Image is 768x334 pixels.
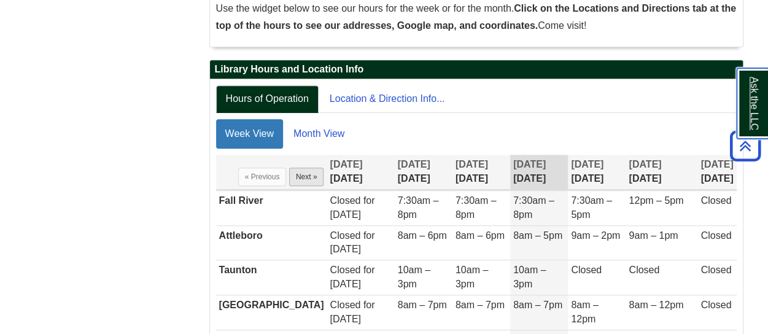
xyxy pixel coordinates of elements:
th: [DATE] [568,155,626,190]
span: 7:30am – 8pm [513,195,554,220]
span: [DATE] [700,159,733,169]
span: 8am – 7pm [398,300,447,310]
span: Closed [700,265,731,275]
span: Closed [330,265,360,275]
span: Closed [700,195,731,206]
th: [DATE] [395,155,452,190]
span: Closed [330,300,360,310]
span: [DATE] [571,159,603,169]
a: Month View [284,119,354,149]
span: 7:30am – 5pm [571,195,612,220]
span: 9am – 2pm [571,230,620,241]
span: for [DATE] [330,300,374,324]
th: [DATE] [626,155,697,190]
td: Attleboro [216,225,327,260]
span: [DATE] [456,159,488,169]
span: [DATE] [330,159,362,169]
span: Closed [700,230,731,241]
span: 8am – 12pm [571,300,598,324]
td: Fall River [216,190,327,225]
span: 8am – 6pm [456,230,505,241]
span: 8am – 6pm [398,230,447,241]
span: [DATE] [398,159,430,169]
span: 12pm – 5pm [629,195,683,206]
span: 9am – 1pm [629,230,678,241]
th: [DATE] [452,155,510,190]
a: Week View [216,119,283,149]
span: Closed [571,265,602,275]
span: for [DATE] [330,195,374,220]
td: Taunton [216,260,327,295]
h2: Library Hours and Location Info [210,60,743,79]
th: [DATE] [510,155,568,190]
span: 10am – 3pm [513,265,546,289]
td: [GEOGRAPHIC_DATA] [216,295,327,330]
span: 8am – 5pm [513,230,562,241]
span: Use the widget below to see our hours for the week or for the month. Come visit! [216,3,736,31]
span: Closed [330,230,360,241]
button: « Previous [238,168,287,186]
a: Location & Direction Info... [320,85,455,113]
span: 10am – 3pm [398,265,430,289]
span: Closed [700,300,731,310]
strong: Click on the Locations and Directions tab at the top of the hours to see our addresses, Google ma... [216,3,736,31]
a: Back to Top [726,138,765,154]
span: [DATE] [629,159,661,169]
span: 8am – 12pm [629,300,683,310]
span: 7:30am – 8pm [398,195,439,220]
span: Closed [629,265,659,275]
th: [DATE] [327,155,394,190]
span: Closed [330,195,360,206]
span: 7:30am – 8pm [456,195,497,220]
span: 8am – 7pm [513,300,562,310]
th: [DATE] [697,155,736,190]
span: 10am – 3pm [456,265,488,289]
span: [DATE] [513,159,546,169]
button: Next » [289,168,324,186]
span: 8am – 7pm [456,300,505,310]
a: Hours of Operation [216,85,319,113]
